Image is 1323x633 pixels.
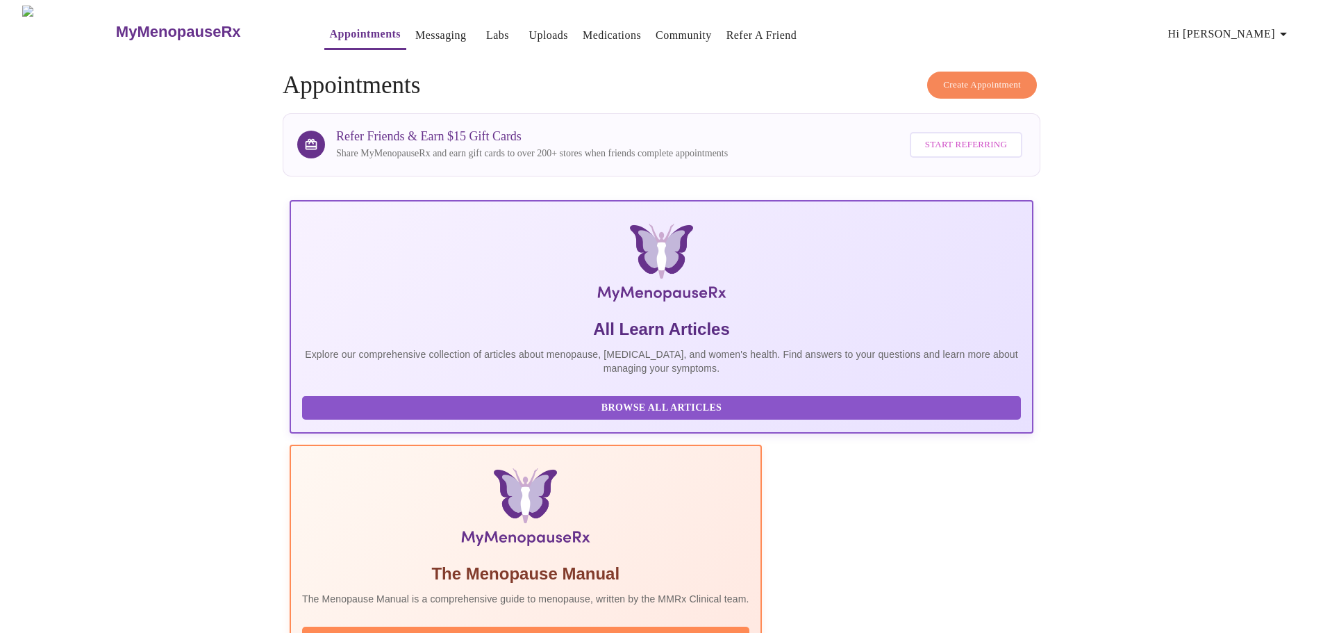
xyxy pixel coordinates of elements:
a: Medications [583,26,641,45]
a: Refer a Friend [726,26,797,45]
p: The Menopause Manual is a comprehensive guide to menopause, written by the MMRx Clinical team. [302,592,749,606]
span: Hi [PERSON_NAME] [1168,24,1292,44]
button: Start Referring [910,132,1022,158]
a: Community [656,26,712,45]
h4: Appointments [283,72,1040,99]
button: Browse All Articles [302,396,1021,420]
button: Create Appointment [927,72,1037,99]
h3: Refer Friends & Earn $15 Gift Cards [336,129,728,144]
a: MyMenopauseRx [114,8,296,56]
a: Uploads [529,26,568,45]
span: Create Appointment [943,77,1021,93]
button: Appointments [324,20,406,50]
span: Browse All Articles [316,400,1007,417]
a: Messaging [415,26,466,45]
button: Hi [PERSON_NAME] [1163,20,1297,48]
a: Browse All Articles [302,401,1024,413]
a: Labs [486,26,509,45]
h3: MyMenopauseRx [116,23,241,41]
p: Share MyMenopauseRx and earn gift cards to over 200+ stores when friends complete appointments [336,147,728,161]
button: Uploads [523,22,574,49]
button: Messaging [410,22,472,49]
button: Medications [577,22,647,49]
button: Community [650,22,717,49]
a: Appointments [330,24,401,44]
img: MyMenopauseRx Logo [414,224,909,307]
a: Start Referring [906,125,1026,165]
h5: All Learn Articles [302,318,1021,340]
h5: The Menopause Manual [302,563,749,585]
img: MyMenopauseRx Logo [22,6,114,58]
button: Refer a Friend [721,22,803,49]
img: Menopause Manual [373,468,678,552]
span: Start Referring [925,137,1007,153]
p: Explore our comprehensive collection of articles about menopause, [MEDICAL_DATA], and women's hea... [302,347,1021,375]
button: Labs [475,22,519,49]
